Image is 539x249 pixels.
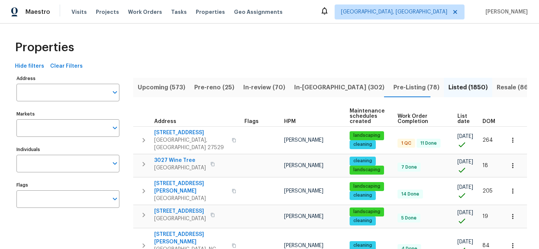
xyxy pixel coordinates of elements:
span: Projects [96,8,119,16]
span: [PERSON_NAME] [284,214,323,219]
span: [GEOGRAPHIC_DATA] [154,215,206,222]
span: Work Order Completion [398,114,445,124]
span: [DATE] [457,239,473,245]
span: Work Orders [128,8,162,16]
span: [DATE] [457,159,473,165]
span: [DATE] [457,185,473,190]
span: [GEOGRAPHIC_DATA], [GEOGRAPHIC_DATA] 27529 [154,136,227,151]
button: Hide filters [12,59,47,73]
span: [GEOGRAPHIC_DATA] [154,164,206,172]
span: Flags [244,119,259,124]
span: cleaning [350,242,375,249]
span: In-review (70) [243,82,285,93]
span: 19 [482,214,488,219]
button: Open [110,123,120,133]
span: Geo Assignments [234,8,283,16]
span: landscaping [350,167,383,173]
span: DOM [482,119,495,124]
span: [DATE] [457,134,473,139]
span: List date [457,114,470,124]
span: Listed (1850) [448,82,488,93]
span: Properties [196,8,225,16]
button: Open [110,87,120,98]
span: landscaping [350,183,383,190]
span: [STREET_ADDRESS][PERSON_NAME] [154,180,227,195]
span: Pre-reno (25) [194,82,234,93]
span: cleaning [350,218,375,224]
span: 7 Done [398,164,420,170]
span: Hide filters [15,62,44,71]
button: Open [110,194,120,204]
span: Tasks [171,9,187,15]
span: HPM [284,119,296,124]
span: [STREET_ADDRESS] [154,129,227,136]
label: Individuals [16,147,119,152]
span: Visits [71,8,87,16]
span: Properties [15,44,74,51]
span: [GEOGRAPHIC_DATA] [154,195,227,202]
span: Clear Filters [50,62,83,71]
button: Open [110,158,120,169]
span: [STREET_ADDRESS] [154,207,206,215]
label: Markets [16,112,119,116]
span: 14 Done [398,191,422,197]
label: Flags [16,183,119,187]
span: landscaping [350,209,383,215]
span: 264 [482,138,493,143]
span: cleaning [350,192,375,199]
label: Address [16,76,119,81]
span: In-[GEOGRAPHIC_DATA] (302) [294,82,384,93]
span: [PERSON_NAME] [284,188,323,194]
span: [PERSON_NAME] [284,138,323,143]
span: landscaping [350,132,383,139]
span: cleaning [350,141,375,148]
button: Clear Filters [47,59,86,73]
span: [STREET_ADDRESS][PERSON_NAME] [154,231,227,246]
span: [PERSON_NAME] [482,8,528,16]
span: [PERSON_NAME] [284,163,323,168]
span: [PERSON_NAME] [284,243,323,248]
span: Address [154,119,176,124]
span: 11 Done [417,140,440,147]
span: cleaning [350,158,375,164]
span: 84 [482,243,490,248]
span: 5 Done [398,215,420,221]
span: Pre-Listing (78) [393,82,439,93]
span: 205 [482,188,493,194]
span: 18 [482,163,488,168]
span: Maintenance schedules created [350,108,385,124]
span: Upcoming (573) [138,82,185,93]
span: Resale (863) [497,82,534,93]
span: Maestro [25,8,50,16]
span: [GEOGRAPHIC_DATA], [GEOGRAPHIC_DATA] [341,8,447,16]
span: 3027 Wine Tree [154,157,206,164]
span: [DATE] [457,210,473,215]
span: 1 QC [398,140,414,147]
